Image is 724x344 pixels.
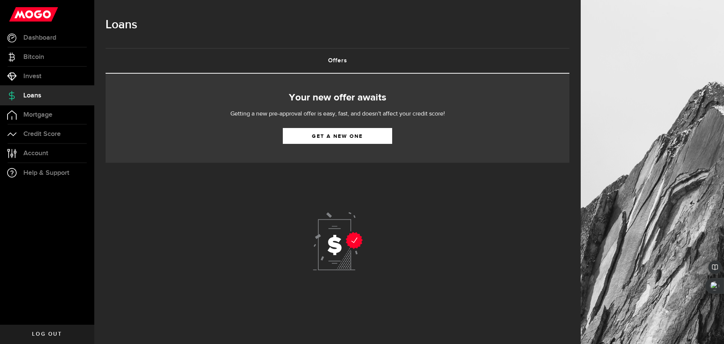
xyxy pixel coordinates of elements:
[106,49,569,73] a: Offers
[23,92,41,99] span: Loans
[32,332,62,337] span: Log out
[692,312,724,344] iframe: LiveChat chat widget
[23,131,61,137] span: Credit Score
[23,73,41,80] span: Invest
[23,150,48,157] span: Account
[23,111,52,118] span: Mortgage
[283,128,392,144] a: Get a new one
[117,90,558,106] h2: Your new offer awaits
[23,170,69,176] span: Help & Support
[106,15,569,35] h1: Loans
[207,110,468,119] p: Getting a new pre-approval offer is easy, fast, and doesn't affect your credit score!
[23,54,44,60] span: Bitcoin
[23,34,56,41] span: Dashboard
[106,48,569,74] ul: Tabs Navigation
